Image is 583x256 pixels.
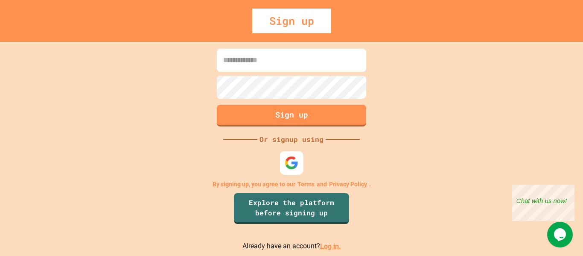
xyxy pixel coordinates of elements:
a: Privacy Policy [329,180,367,189]
div: Or signup using [257,134,326,144]
img: google-icon.svg [285,156,299,170]
a: Log in. [320,242,341,250]
a: Explore the platform before signing up [234,193,349,224]
button: Sign up [217,105,366,127]
iframe: chat widget [512,185,574,221]
iframe: chat widget [547,222,574,247]
p: Already have an account? [242,241,341,252]
p: By signing up, you agree to our and . [213,180,371,189]
a: Terms [297,180,315,189]
div: Sign up [252,9,331,33]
